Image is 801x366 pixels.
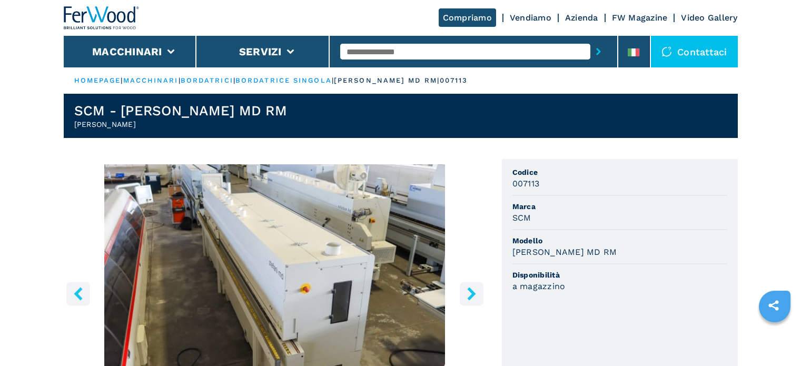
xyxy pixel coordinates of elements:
a: Compriamo [439,8,496,27]
button: Servizi [239,45,282,58]
img: Contattaci [661,46,672,57]
h1: SCM - [PERSON_NAME] MD RM [74,102,287,119]
span: | [233,76,235,84]
span: Disponibilità [512,270,727,280]
h3: SCM [512,212,531,224]
span: | [121,76,123,84]
span: Modello [512,235,727,246]
h3: 007113 [512,177,540,190]
h3: a magazzino [512,280,566,292]
h3: [PERSON_NAME] MD RM [512,246,617,258]
a: Vendiamo [510,13,551,23]
a: HOMEPAGE [74,76,121,84]
a: FW Magazine [612,13,668,23]
a: macchinari [123,76,179,84]
h2: [PERSON_NAME] [74,119,287,130]
a: bordatrice singola [235,76,332,84]
a: bordatrici [181,76,233,84]
a: Azienda [565,13,598,23]
span: | [332,76,334,84]
button: submit-button [590,39,607,64]
p: 007113 [440,76,468,85]
div: Contattaci [651,36,738,67]
img: Ferwood [64,6,140,29]
p: [PERSON_NAME] md rm | [334,76,440,85]
button: left-button [66,282,90,305]
button: right-button [460,282,483,305]
span: Codice [512,167,727,177]
a: Video Gallery [681,13,737,23]
button: Macchinari [92,45,162,58]
span: | [179,76,181,84]
span: Marca [512,201,727,212]
a: sharethis [760,292,787,319]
